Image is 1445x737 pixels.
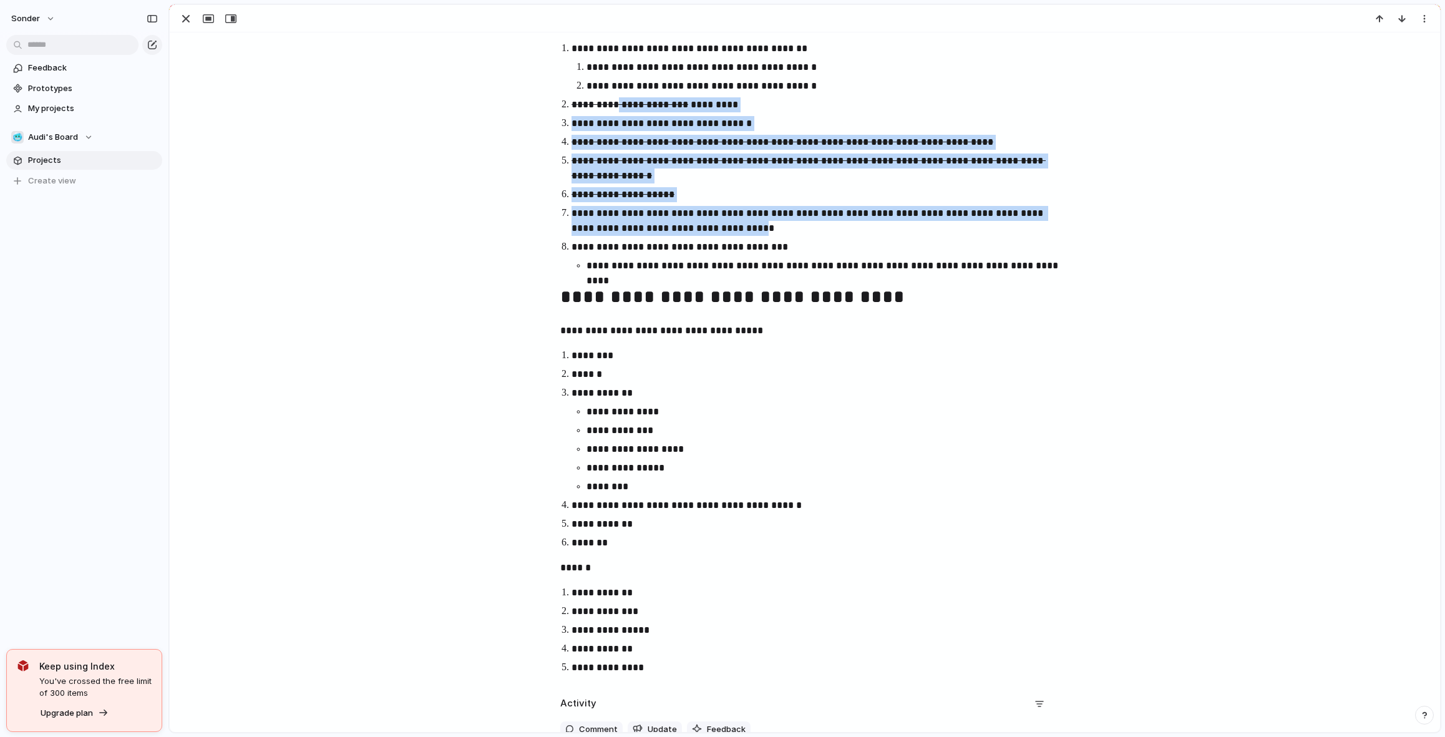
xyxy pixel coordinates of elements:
[6,9,62,29] button: sonder
[579,723,618,736] span: Comment
[37,705,112,722] button: Upgrade plan
[6,151,162,170] a: Projects
[648,723,677,736] span: Update
[28,131,78,144] span: Audi's Board
[28,82,158,95] span: Prototypes
[11,131,24,144] div: 🥶
[6,128,162,147] button: 🥶Audi's Board
[41,707,93,720] span: Upgrade plan
[28,154,158,167] span: Projects
[28,175,76,187] span: Create view
[39,660,152,673] span: Keep using Index
[6,99,162,118] a: My projects
[560,696,596,711] h2: Activity
[6,172,162,190] button: Create view
[707,723,746,736] span: Feedback
[11,12,40,25] span: sonder
[39,675,152,700] span: You've crossed the free limit of 300 items
[28,102,158,115] span: My projects
[6,79,162,98] a: Prototypes
[28,62,158,74] span: Feedback
[6,59,162,77] a: Feedback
